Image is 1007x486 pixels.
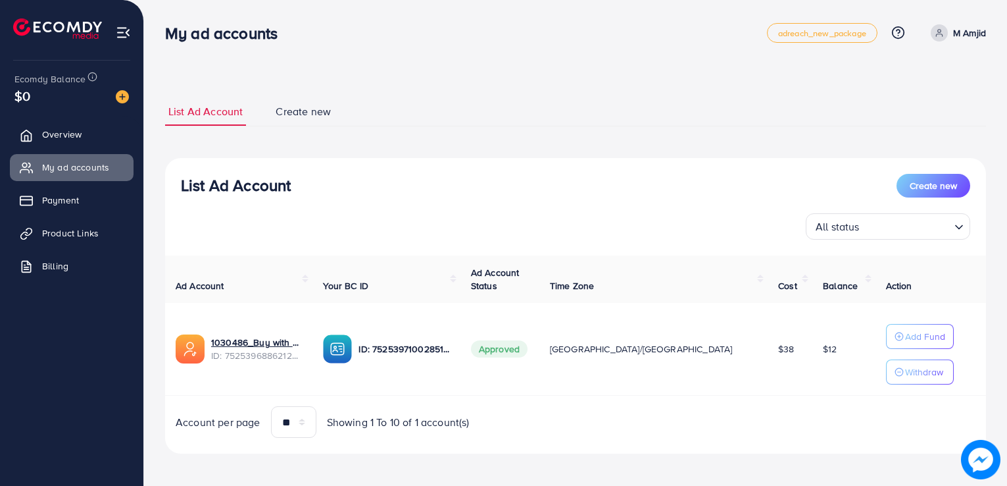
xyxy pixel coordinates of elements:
img: menu [116,25,131,40]
a: Payment [10,187,134,213]
p: Add Fund [905,329,945,344]
p: Withdraw [905,364,943,380]
div: <span class='underline'>1030486_Buy with Amjid_1752143098098</span></br>7525396886212263944 [211,336,302,363]
span: My ad accounts [42,161,109,174]
span: Ad Account [176,279,224,292]
h3: My ad accounts [165,24,288,43]
span: Showing 1 To 10 of 1 account(s) [327,415,470,430]
span: $38 [778,342,794,356]
a: Overview [10,121,134,148]
span: Overview [42,128,82,141]
span: adreach_new_package [778,29,866,38]
a: My ad accounts [10,154,134,180]
span: List Ad Account [168,104,243,119]
a: Product Links [10,220,134,246]
span: $12 [823,342,837,356]
span: Payment [42,194,79,207]
span: Create new [276,104,331,119]
img: logo [13,18,102,39]
a: adreach_new_package [767,23,877,43]
span: All status [813,217,862,236]
img: ic-ba-acc.ded83a64.svg [323,335,352,364]
span: Billing [42,259,68,273]
img: image [961,440,1000,479]
span: $0 [14,86,30,105]
a: M Amjid [925,24,986,41]
span: Product Links [42,227,99,240]
span: [GEOGRAPHIC_DATA]/[GEOGRAPHIC_DATA] [550,342,733,356]
button: Create new [896,174,970,198]
button: Withdraw [886,360,954,385]
span: Account per page [176,415,260,430]
img: ic-ads-acc.e4c84228.svg [176,335,205,364]
span: Approved [471,340,528,358]
div: Search for option [806,213,970,240]
h3: List Ad Account [181,176,291,195]
span: Ad Account Status [471,266,520,292]
a: Billing [10,253,134,279]
span: Balance [823,279,858,292]
span: Cost [778,279,797,292]
span: Time Zone [550,279,594,292]
p: ID: 7525397100285181969 [358,341,449,357]
span: Create new [910,179,957,192]
p: M Amjid [953,25,986,41]
span: Ecomdy Balance [14,72,86,86]
span: Your BC ID [323,279,368,292]
button: Add Fund [886,324,954,349]
span: Action [886,279,912,292]
input: Search for option [864,215,949,236]
a: 1030486_Buy with Amjid_1752143098098 [211,336,302,349]
img: image [116,90,129,103]
span: ID: 7525396886212263944 [211,349,302,362]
